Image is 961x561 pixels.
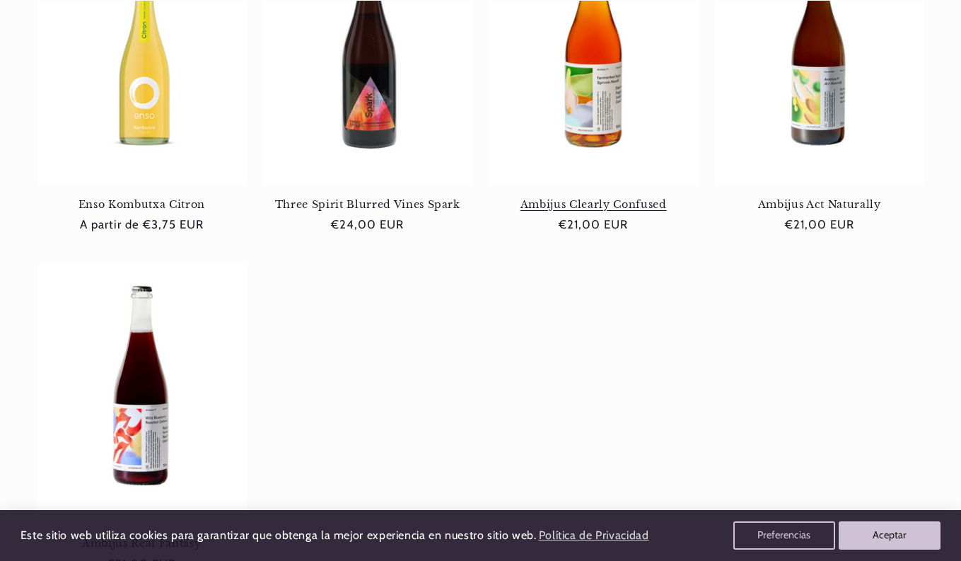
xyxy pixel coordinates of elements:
button: Aceptar [839,521,940,550]
a: Enso Kombutxa Citron [37,198,247,211]
button: Preferencias [733,521,835,550]
a: Ambijus Clearly Confused [489,198,699,211]
a: Three Spirit Blurred Vines Spark [263,198,472,211]
span: Este sitio web utiliza cookies para garantizar que obtenga la mejor experiencia en nuestro sitio ... [21,528,537,542]
a: Política de Privacidad (opens in a new tab) [536,524,651,548]
a: Ambijus Act Naturally [715,198,924,211]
